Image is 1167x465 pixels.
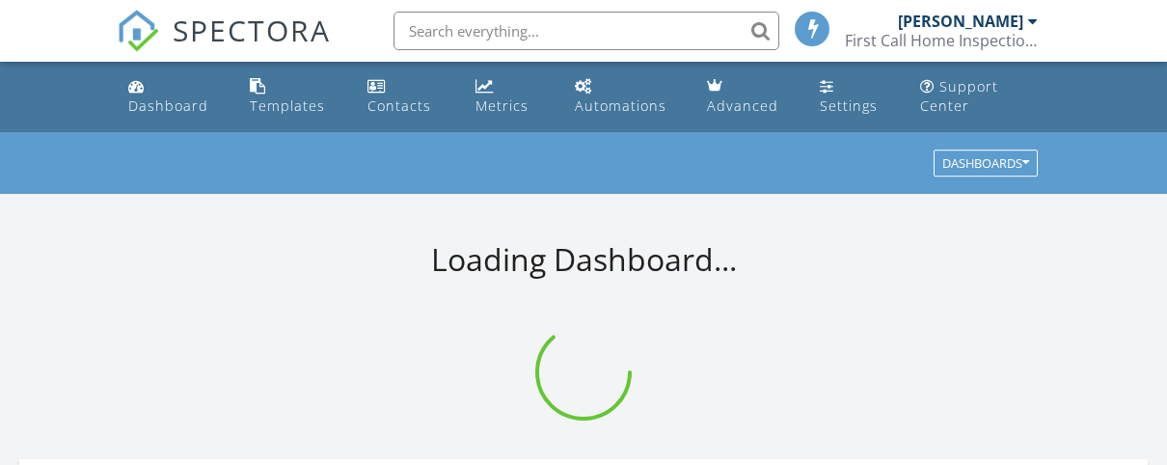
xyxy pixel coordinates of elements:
a: Advanced [699,69,797,124]
input: Search everything... [394,12,779,50]
div: Contacts [367,96,431,115]
div: Dashboard [128,96,208,115]
div: [PERSON_NAME] [898,12,1023,31]
a: SPECTORA [117,26,331,67]
a: Templates [242,69,344,124]
a: Support Center [912,69,1046,124]
a: Metrics [468,69,551,124]
button: Dashboards [934,150,1038,178]
a: Automations (Basic) [567,69,685,124]
div: Settings [820,96,878,115]
a: Settings [812,69,896,124]
a: Dashboard [121,69,227,124]
div: Advanced [707,96,778,115]
div: Metrics [475,96,529,115]
a: Contacts [360,69,452,124]
div: First Call Home Inspection Services, LLC [845,31,1038,50]
img: The Best Home Inspection Software - Spectora [117,10,159,52]
div: Support Center [920,77,998,115]
span: SPECTORA [173,10,331,50]
div: Templates [250,96,325,115]
div: Automations [575,96,666,115]
div: Dashboards [942,157,1029,171]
